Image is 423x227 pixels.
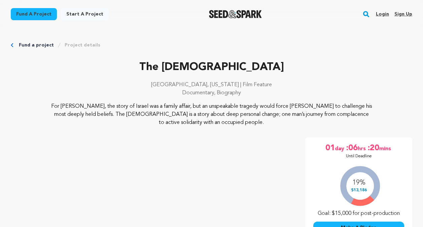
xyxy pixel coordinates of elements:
[11,42,412,48] div: Breadcrumb
[209,10,262,18] a: Seed&Spark Homepage
[325,143,335,154] span: 01
[346,143,358,154] span: :06
[335,143,346,154] span: day
[346,154,372,159] p: Until Deadline
[11,89,412,97] p: Documentary, Biography
[65,42,100,48] a: Project details
[61,8,109,20] a: Start a project
[51,102,372,127] p: For [PERSON_NAME], the story of Israel was a family affair, but an unspeakable tragedy would forc...
[11,81,412,89] p: [GEOGRAPHIC_DATA], [US_STATE] | Film Feature
[19,42,54,48] a: Fund a project
[11,59,412,75] p: The [DEMOGRAPHIC_DATA]
[376,9,389,20] a: Login
[358,143,367,154] span: hrs
[379,143,392,154] span: mins
[11,8,57,20] a: Fund a project
[367,143,379,154] span: :20
[394,9,412,20] a: Sign up
[209,10,262,18] img: Seed&Spark Logo Dark Mode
